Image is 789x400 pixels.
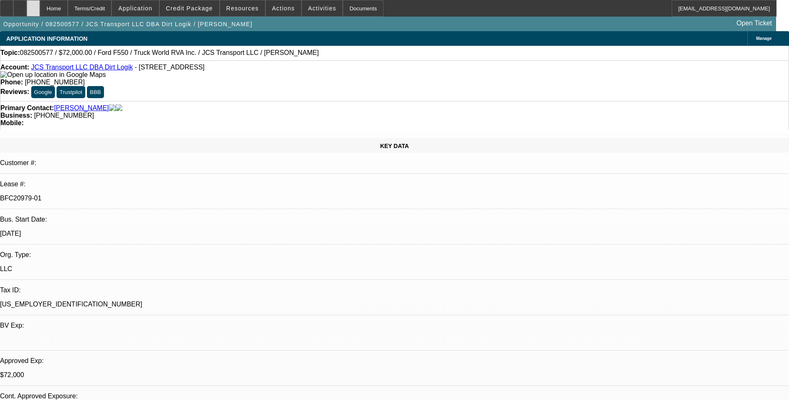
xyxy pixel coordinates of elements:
[20,49,319,57] span: 082500577 / $72,000.00 / Ford F550 / Truck World RVA Inc. / JCS Transport LLC / [PERSON_NAME]
[0,71,106,78] a: View Google Maps
[0,64,29,71] strong: Account:
[160,0,219,16] button: Credit Package
[25,79,85,86] span: [PHONE_NUMBER]
[0,104,54,112] strong: Primary Contact:
[266,0,301,16] button: Actions
[302,0,343,16] button: Activities
[31,64,133,71] a: JCS Transport LLC DBA Dirt Logik
[226,5,259,12] span: Resources
[109,104,116,112] img: facebook-icon.png
[733,16,775,30] a: Open Ticket
[0,71,106,79] img: Open up location in Google Maps
[87,86,104,98] button: BBB
[756,36,772,41] span: Manage
[135,64,205,71] span: - [STREET_ADDRESS]
[272,5,295,12] span: Actions
[57,86,85,98] button: Trustpilot
[308,5,336,12] span: Activities
[0,49,20,57] strong: Topic:
[0,88,29,95] strong: Reviews:
[112,0,158,16] button: Application
[0,79,23,86] strong: Phone:
[0,112,32,119] strong: Business:
[220,0,265,16] button: Resources
[116,104,122,112] img: linkedin-icon.png
[118,5,152,12] span: Application
[0,119,24,126] strong: Mobile:
[380,143,409,149] span: KEY DATA
[3,21,252,27] span: Opportunity / 082500577 / JCS Transport LLC DBA Dirt Logik / [PERSON_NAME]
[34,112,94,119] span: [PHONE_NUMBER]
[54,104,109,112] a: [PERSON_NAME]
[6,35,87,42] span: APPLICATION INFORMATION
[166,5,213,12] span: Credit Package
[31,86,55,98] button: Google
